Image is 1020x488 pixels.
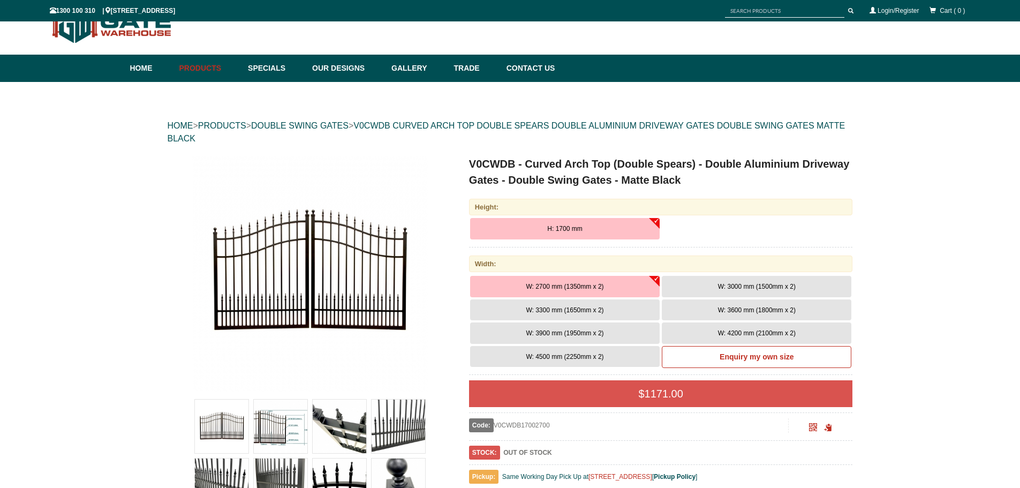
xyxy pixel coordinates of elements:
[470,218,660,239] button: H: 1700 mm
[662,346,851,369] a: Enquiry my own size
[469,418,789,432] div: V0CWDB17002700
[588,473,652,481] a: [STREET_ADDRESS]
[251,121,349,130] a: DOUBLE SWING GATES
[469,446,500,460] span: STOCK:
[725,4,844,18] input: SEARCH PRODUCTS
[254,400,307,453] img: V0CWDB - Curved Arch Top (Double Spears) - Double Aluminium Driveway Gates - Double Swing Gates -...
[168,121,845,143] a: V0CWDB CURVED ARCH TOP DOUBLE SPEARS DOUBLE ALUMINIUM DRIVEWAY GATES DOUBLE SWING GATES MATTE BLACK
[526,283,603,290] span: W: 2700 mm (1350mm x 2)
[720,352,794,361] b: Enquiry my own size
[313,400,366,453] img: V0CWDB - Curved Arch Top (Double Spears) - Double Aluminium Driveway Gates - Double Swing Gates -...
[372,400,425,453] img: V0CWDB - Curved Arch Top (Double Spears) - Double Aluminium Driveway Gates - Double Swing Gates -...
[718,283,796,290] span: W: 3000 mm (1500mm x 2)
[470,346,660,367] button: W: 4500 mm (2250mm x 2)
[502,473,698,481] span: Same Working Day Pick Up at [ ]
[469,418,494,432] span: Code:
[195,400,248,453] img: V0CWDB - Curved Arch Top (Double Spears) - Double Aluminium Driveway Gates - Double Swing Gates -...
[169,156,452,392] a: V0CWDB - Curved Arch Top (Double Spears) - Double Aluminium Driveway Gates - Double Swing Gates -...
[662,299,851,321] button: W: 3600 mm (1800mm x 2)
[168,109,853,156] div: > > >
[526,353,603,361] span: W: 4500 mm (2250mm x 2)
[130,55,174,82] a: Home
[469,470,498,484] span: Pickup:
[526,329,603,337] span: W: 3900 mm (1950mm x 2)
[168,121,193,130] a: HOME
[878,7,919,14] a: Login/Register
[809,425,817,432] a: Click to enlarge and scan to share.
[386,55,448,82] a: Gallery
[198,121,246,130] a: PRODUCTS
[718,329,796,337] span: W: 4200 mm (2100mm x 2)
[192,156,428,392] img: V0CWDB - Curved Arch Top (Double Spears) - Double Aluminium Driveway Gates - Double Swing Gates -...
[469,156,853,188] h1: V0CWDB - Curved Arch Top (Double Spears) - Double Aluminium Driveway Gates - Double Swing Gates -...
[243,55,307,82] a: Specials
[645,388,683,400] span: 1171.00
[448,55,501,82] a: Trade
[469,380,853,407] div: $
[662,322,851,344] button: W: 4200 mm (2100mm x 2)
[470,322,660,344] button: W: 3900 mm (1950mm x 2)
[174,55,243,82] a: Products
[307,55,386,82] a: Our Designs
[654,473,696,481] a: Pickup Policy
[662,276,851,297] button: W: 3000 mm (1500mm x 2)
[501,55,555,82] a: Contact Us
[940,7,965,14] span: Cart ( 0 )
[547,225,582,232] span: H: 1700 mm
[469,199,853,215] div: Height:
[470,276,660,297] button: W: 2700 mm (1350mm x 2)
[470,299,660,321] button: W: 3300 mm (1650mm x 2)
[526,306,603,314] span: W: 3300 mm (1650mm x 2)
[469,256,853,272] div: Width:
[718,306,796,314] span: W: 3600 mm (1800mm x 2)
[824,424,832,432] span: Click to copy the URL
[503,449,551,456] b: OUT OF STOCK
[50,7,176,14] span: 1300 100 310 | [STREET_ADDRESS]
